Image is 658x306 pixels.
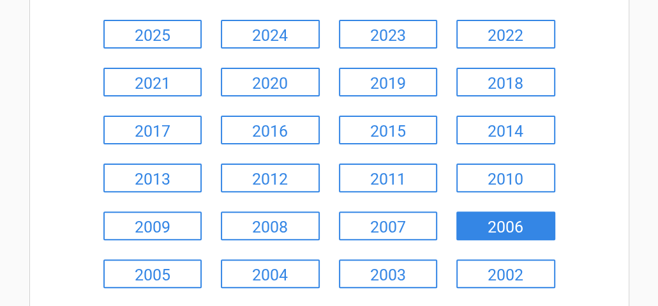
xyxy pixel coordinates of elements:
a: 2002 [456,259,555,288]
a: 2008 [221,211,320,240]
a: 2013 [103,164,202,192]
a: 2015 [339,116,438,144]
a: 2011 [339,164,438,192]
a: 2010 [456,164,555,192]
a: 2016 [221,116,320,144]
a: 2012 [221,164,320,192]
a: 2007 [339,211,438,240]
a: 2004 [221,259,320,288]
a: 2024 [221,20,320,49]
a: 2018 [456,68,555,96]
a: 2005 [103,259,202,288]
a: 2003 [339,259,438,288]
a: 2017 [103,116,202,144]
a: 2022 [456,20,555,49]
a: 2006 [456,211,555,240]
a: 2019 [339,68,438,96]
a: 2021 [103,68,202,96]
a: 2023 [339,20,438,49]
a: 2020 [221,68,320,96]
a: 2014 [456,116,555,144]
a: 2025 [103,20,202,49]
a: 2009 [103,211,202,240]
